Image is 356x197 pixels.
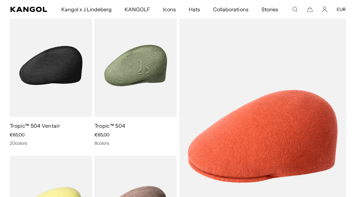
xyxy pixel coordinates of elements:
span: €65,00 [95,132,109,138]
div: 8 colors [95,140,177,146]
img: Tropic™ 504 [95,14,177,117]
a: Kangol [10,7,47,12]
a: Tropic™ 504 Ventair [10,123,60,129]
button: Cart [307,6,313,12]
a: Account [322,6,328,12]
button: EUR [337,6,346,12]
a: Tropic™ 504 [95,123,126,129]
div: 20 colors [10,140,92,146]
span: €65,00 [10,132,25,138]
img: Tropic™ 504 Ventair [10,14,92,117]
summary: Search here [292,6,298,12]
